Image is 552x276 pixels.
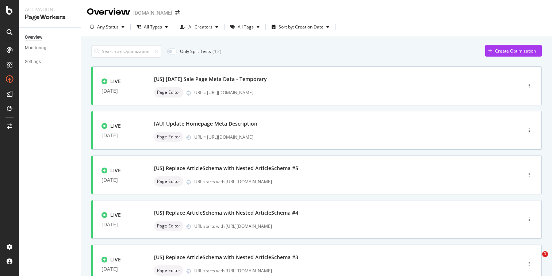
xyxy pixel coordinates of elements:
div: Any Status [97,25,119,29]
div: All Creators [188,25,212,29]
div: neutral label [154,265,183,276]
div: [US] Replace ArticleSchema with Nested ArticleSchema #3 [154,254,298,261]
span: Page Editor [157,224,180,228]
div: LIVE [110,211,121,219]
div: neutral label [154,87,183,97]
div: Overview [25,34,42,41]
div: Activation [25,6,75,13]
div: [DATE] [101,266,136,272]
span: Page Editor [157,268,180,273]
div: ( 12 ) [212,48,221,55]
div: LIVE [110,167,121,174]
div: [DATE] [101,222,136,227]
div: [AU] Update Homepage Meta Description [154,120,257,127]
div: [US] Replace ArticleSchema with Nested ArticleSchema #4 [154,209,298,216]
div: [DATE] [101,133,136,138]
span: Page Editor [157,90,180,95]
input: Search an Optimization [91,45,161,58]
iframe: Intercom live chat [527,251,545,269]
div: URL starts with [URL][DOMAIN_NAME] [194,179,491,185]
div: neutral label [154,132,183,142]
div: neutral label [154,221,183,231]
div: Settings [25,58,41,66]
a: Overview [25,34,76,41]
div: URL = [URL][DOMAIN_NAME] [194,134,491,140]
div: [US] [DATE] Sale Page Meta Data - Temporary [154,76,267,83]
div: Sort by: Creation Date [279,25,323,29]
span: 1 [542,251,548,257]
div: LIVE [110,122,121,130]
span: Page Editor [157,179,180,184]
div: LIVE [110,256,121,263]
div: Create Optimization [495,48,536,54]
div: Monitoring [25,44,46,52]
div: LIVE [110,78,121,85]
button: All Creators [177,21,221,33]
a: Monitoring [25,44,76,52]
div: All Types [144,25,162,29]
div: PageWorkers [25,13,75,22]
button: All Types [134,21,171,33]
div: arrow-right-arrow-left [175,10,180,15]
div: [DOMAIN_NAME] [133,9,172,16]
div: [DATE] [101,177,136,183]
span: Page Editor [157,135,180,139]
div: All Tags [238,25,254,29]
a: Settings [25,58,76,66]
button: Sort by: Creation Date [269,21,332,33]
button: Create Optimization [485,45,542,57]
div: neutral label [154,176,183,187]
button: Any Status [87,21,127,33]
div: URL = [URL][DOMAIN_NAME] [194,89,491,96]
div: URL starts with [URL][DOMAIN_NAME] [194,223,491,229]
div: Overview [87,6,130,18]
div: [DATE] [101,88,136,94]
button: All Tags [227,21,262,33]
div: URL starts with [URL][DOMAIN_NAME] [194,268,491,274]
div: [US] Replace ArticleSchema with Nested ArticleSchema #5 [154,165,298,172]
div: Only Split Tests [180,48,211,54]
